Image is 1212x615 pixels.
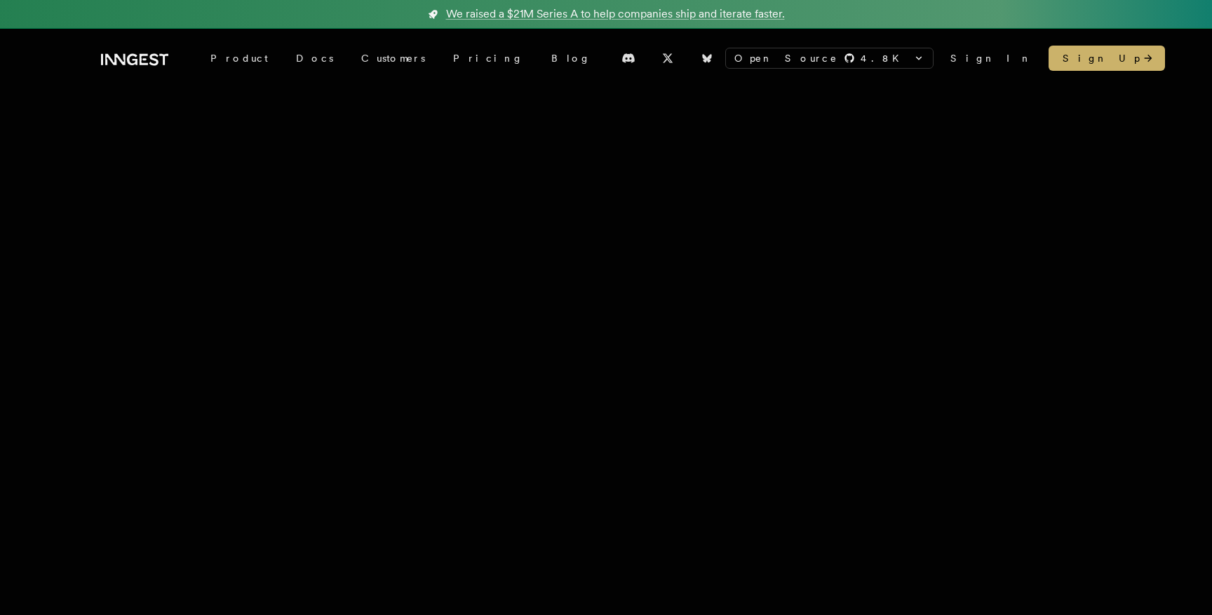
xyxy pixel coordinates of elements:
[282,46,347,71] a: Docs
[537,46,605,71] a: Blog
[347,46,439,71] a: Customers
[692,47,722,69] a: Bluesky
[446,6,785,22] span: We raised a $21M Series A to help companies ship and iterate faster.
[196,46,282,71] div: Product
[950,51,1032,65] a: Sign In
[1049,46,1165,71] a: Sign Up
[439,46,537,71] a: Pricing
[613,47,644,69] a: Discord
[734,51,838,65] span: Open Source
[861,51,908,65] span: 4.8 K
[652,47,683,69] a: X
